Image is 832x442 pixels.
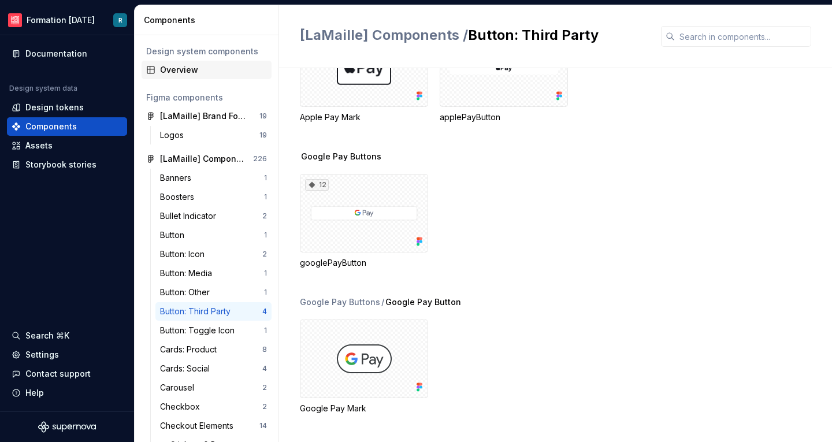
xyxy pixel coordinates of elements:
div: Cards: Product [160,344,221,355]
div: Button: Icon [160,248,209,260]
div: 2 [262,250,267,259]
div: 14 [259,421,267,430]
div: Cards: Social [160,363,214,374]
div: Storybook stories [25,159,96,170]
div: Formation [DATE] [27,14,95,26]
div: 1 [264,288,267,297]
div: Logos [160,129,188,141]
a: Button1 [155,226,272,244]
div: Button: Media [160,268,217,279]
a: Design tokens [7,98,127,117]
a: Button: Icon2 [155,245,272,263]
div: Documentation [25,48,87,60]
div: [LaMaille] Brand Foundations [160,110,246,122]
div: R [118,16,122,25]
div: Design system components [146,46,267,57]
svg: Supernova Logo [38,421,96,433]
div: 4 [262,307,267,316]
div: applePayButton [440,112,568,123]
button: Help [7,384,127,402]
a: Storybook stories [7,155,127,174]
a: Carousel2 [155,378,272,397]
div: 12googlePayButton [300,174,428,269]
a: Button: Media1 [155,264,272,283]
div: 1 [264,326,267,335]
div: Search ⌘K [25,330,69,341]
a: Assets [7,136,127,155]
div: Google Pay Mark [300,403,428,414]
div: Figma components [146,92,267,103]
div: Button [160,229,189,241]
a: [LaMaille] Components226 [142,150,272,168]
div: Settings [25,349,59,361]
div: 226 [253,154,267,164]
div: 12 [305,179,329,191]
div: Boosters [160,191,199,203]
div: 2 [262,402,267,411]
h2: Button: Third Party [300,26,647,44]
span: [LaMaille] Components / [300,27,468,43]
div: Button: Other [160,287,214,298]
a: Documentation [7,44,127,63]
a: Checkout Elements14 [155,417,272,435]
div: Design tokens [25,102,84,113]
a: Logos19 [155,126,272,144]
button: Search ⌘K [7,326,127,345]
a: Button: Other1 [155,283,272,302]
div: Apple Pay Mark [300,28,428,123]
div: Apple Pay Mark [300,112,428,123]
div: Google Pay Mark [300,320,428,414]
div: googlePayButton [300,257,428,269]
div: 1 [264,231,267,240]
div: Contact support [25,368,91,380]
div: Help [25,387,44,399]
div: Bullet Indicator [160,210,221,222]
div: Design system data [9,84,77,93]
a: Cards: Social4 [155,359,272,378]
div: Assets [25,140,53,151]
a: Checkbox2 [155,398,272,416]
div: 12applePayButton [440,28,568,123]
div: 1 [264,173,267,183]
div: Overview [160,64,267,76]
div: Button: Toggle Icon [160,325,239,336]
div: Banners [160,172,196,184]
div: 8 [262,345,267,354]
a: Settings [7,346,127,364]
a: Cards: Product8 [155,340,272,359]
input: Search in components... [675,26,811,47]
button: Contact support [7,365,127,383]
div: Google Pay Buttons [300,296,380,308]
span: / [381,296,384,308]
div: Carousel [160,382,199,393]
a: [LaMaille] Brand Foundations19 [142,107,272,125]
div: 4 [262,364,267,373]
a: Bullet Indicator2 [155,207,272,225]
div: Button: Third Party [160,306,235,317]
div: 2 [262,211,267,221]
div: 19 [259,112,267,121]
div: Components [25,121,77,132]
div: 19 [259,131,267,140]
a: Boosters1 [155,188,272,206]
a: Button: Toggle Icon1 [155,321,272,340]
div: Checkbox [160,401,205,413]
a: Overview [142,61,272,79]
img: f15b4b9a-d43c-4bd8-bdfb-9b20b89b7814.png [8,13,22,27]
span: Google Pay Button [385,296,461,308]
div: 2 [262,383,267,392]
div: Checkout Elements [160,420,238,432]
span: Google Pay Buttons [301,151,381,162]
a: Button: Third Party4 [155,302,272,321]
a: Banners1 [155,169,272,187]
div: 1 [264,192,267,202]
div: [LaMaille] Components [160,153,246,165]
a: Components [7,117,127,136]
button: Formation [DATE]R [2,8,132,32]
div: Components [144,14,274,26]
div: 1 [264,269,267,278]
